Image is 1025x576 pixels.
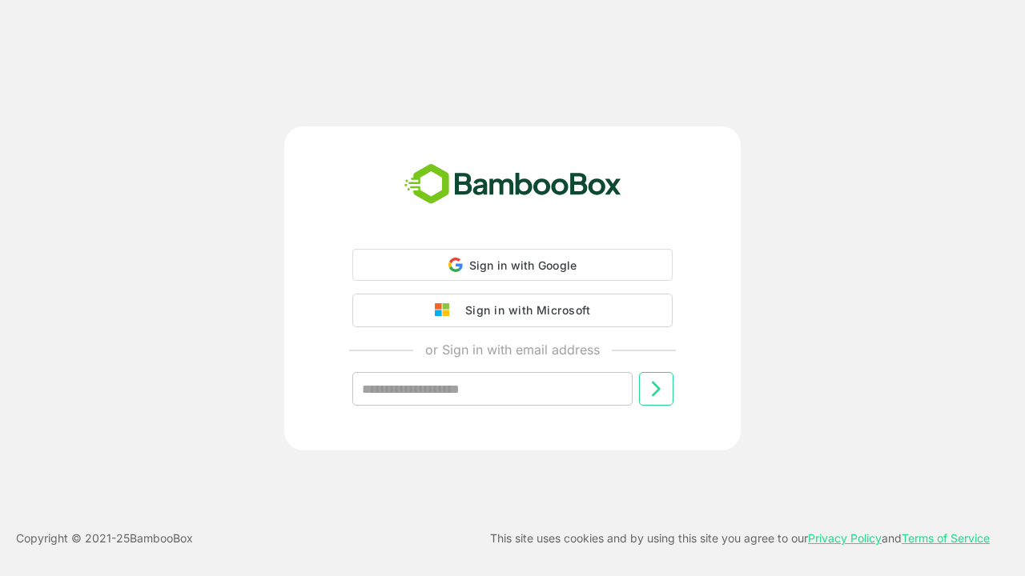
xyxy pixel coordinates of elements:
p: or Sign in with email address [425,340,600,359]
div: Sign in with Microsoft [457,300,590,321]
button: Sign in with Microsoft [352,294,673,327]
img: google [435,303,457,318]
a: Privacy Policy [808,531,882,545]
div: Sign in with Google [352,249,673,281]
a: Terms of Service [902,531,990,545]
p: Copyright © 2021- 25 BambooBox [16,529,193,548]
p: This site uses cookies and by using this site you agree to our and [490,529,990,548]
img: bamboobox [396,158,630,211]
span: Sign in with Google [469,258,577,272]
